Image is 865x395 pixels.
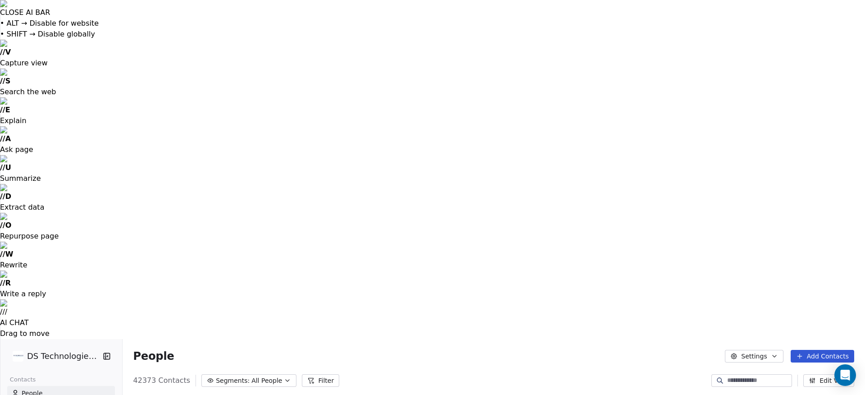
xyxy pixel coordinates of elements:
[11,349,96,364] button: DS Technologies Inc
[133,349,174,363] span: People
[834,364,856,386] div: Open Intercom Messenger
[6,373,40,386] span: Contacts
[13,351,23,362] img: DS%20Updated%20Logo.jpg
[302,374,339,387] button: Filter
[133,375,191,386] span: 42373 Contacts
[251,376,282,386] span: All People
[216,376,250,386] span: Segments:
[791,350,854,363] button: Add Contacts
[27,350,100,362] span: DS Technologies Inc
[725,350,783,363] button: Settings
[803,374,854,387] button: Edit View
